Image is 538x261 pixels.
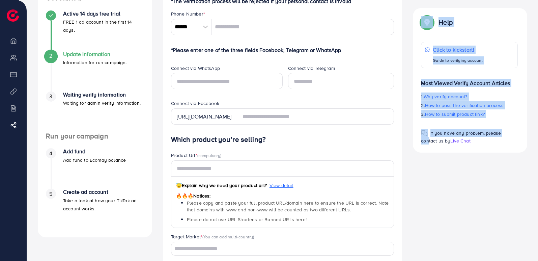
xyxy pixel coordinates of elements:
[171,108,237,125] div: [URL][DOMAIN_NAME]
[433,56,483,64] p: Guide to verifying account
[171,10,205,17] label: Phone Number
[424,93,468,100] span: Why verify account?
[38,132,152,140] h4: Run your campaign
[509,231,533,256] iframe: Chat
[187,216,307,223] span: Please do not use URL Shortens or Banned URLs here!
[49,150,52,157] span: 4
[171,100,219,107] label: Connect via Facebook
[176,182,267,189] span: Explain why we need your product url?
[421,110,518,118] p: 3.
[49,93,52,100] span: 3
[176,192,211,199] span: Notices:
[288,65,335,72] label: Connect via Telegram
[63,148,126,155] h4: Add fund
[38,10,152,51] li: Active 14 days free trial
[176,192,193,199] span: 🔥🔥🔥
[63,189,144,195] h4: Create ad account
[171,233,254,240] label: Target Market
[38,92,152,132] li: Waiting verify information
[172,244,386,254] input: Search for option
[421,130,428,137] img: Popup guide
[421,101,518,109] p: 2.
[421,130,501,144] span: If you have any problem, please contact us by
[421,93,518,101] p: 1.
[7,9,19,22] img: logo
[63,10,144,17] h4: Active 14 days free trial
[171,65,220,72] label: Connect via WhatsApp
[197,152,222,158] span: (compulsory)
[425,102,504,109] span: How to pass the verification process
[433,46,483,54] p: Click to kickstart!
[438,18,453,26] p: Help
[171,135,394,144] h4: Which product you’re selling?
[270,182,293,189] span: View detail
[171,46,394,54] p: *Please enter one of the three fields Facebook, Telegram or WhatsApp
[176,182,182,189] span: 😇
[38,148,152,189] li: Add fund
[63,92,141,98] h4: Waiting verify information
[421,74,518,87] p: Most Viewed Verify Account Articles
[38,51,152,92] li: Update Information
[38,189,152,229] li: Create ad account
[63,58,127,67] p: Information for run campaign.
[63,18,144,34] p: FREE 1 ad account in the first 14 days.
[63,197,144,213] p: Take a look at how your TikTok ad account works.
[187,200,389,213] span: Please copy and paste your full product URL/domain here to ensure the URL is correct. Note that d...
[63,99,141,107] p: Waiting for admin verify information.
[421,16,433,28] img: Popup guide
[63,156,126,164] p: Add fund to Ecomdy balance
[450,137,470,144] span: Live Chat
[202,234,254,240] span: (You can add multi-country)
[425,111,485,118] span: How to submit product link?
[171,152,222,159] label: Product Url
[171,242,394,256] div: Search for option
[49,52,52,60] span: 2
[63,51,127,57] h4: Update Information
[49,190,52,198] span: 5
